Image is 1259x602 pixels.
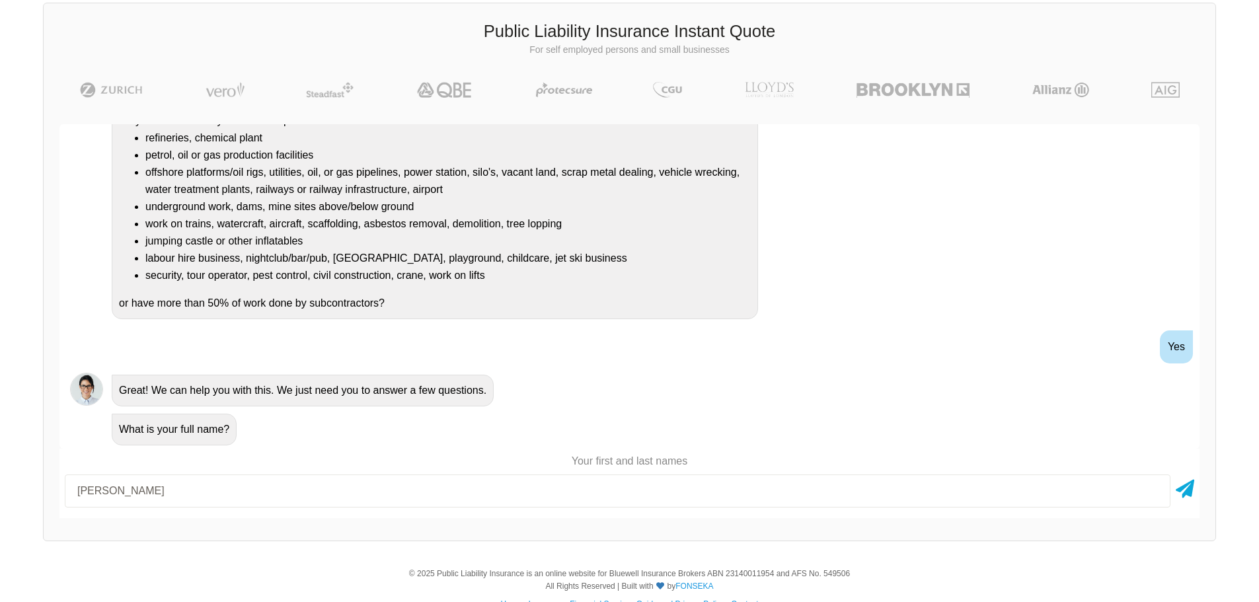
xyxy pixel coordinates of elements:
[59,454,1200,469] p: Your first and last names
[648,82,687,98] img: CGU | Public Liability Insurance
[145,250,751,267] li: labour hire business, nightclub/bar/pub, [GEOGRAPHIC_DATA], playground, childcare, jet ski business
[145,198,751,215] li: underground work, dams, mine sites above/below ground
[145,164,751,198] li: offshore platforms/oil rigs, utilities, oil, or gas pipelines, power station, silo's, vacant land...
[65,474,1170,508] input: Your first and last names
[145,147,751,164] li: petrol, oil or gas production facilities
[1160,330,1193,363] div: Yes
[675,582,713,591] a: FONSEKA
[200,82,250,98] img: Vero | Public Liability Insurance
[145,233,751,250] li: jumping castle or other inflatables
[738,82,801,98] img: LLOYD's | Public Liability Insurance
[145,130,751,147] li: refineries, chemical plant
[74,82,149,98] img: Zurich | Public Liability Insurance
[112,375,494,406] div: Great! We can help you with this. We just need you to answer a few questions.
[70,373,103,406] img: Chatbot | PLI
[145,267,751,284] li: security, tour operator, pest control, civil construction, crane, work on lifts
[851,82,975,98] img: Brooklyn | Public Liability Insurance
[145,215,751,233] li: work on trains, watercraft, aircraft, scaffolding, asbestos removal, demolition, tree lopping
[531,82,597,98] img: Protecsure | Public Liability Insurance
[301,82,359,98] img: Steadfast | Public Liability Insurance
[1146,82,1185,98] img: AIG | Public Liability Insurance
[409,82,480,98] img: QBE | Public Liability Insurance
[1026,82,1096,98] img: Allianz | Public Liability Insurance
[54,44,1205,57] p: For self employed persons and small businesses
[112,414,237,445] div: What is your full name?
[54,20,1205,44] h3: Public Liability Insurance Instant Quote
[112,105,758,319] div: Do you undertake any work on or operate a business that is/has a: or have more than 50% of work d...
